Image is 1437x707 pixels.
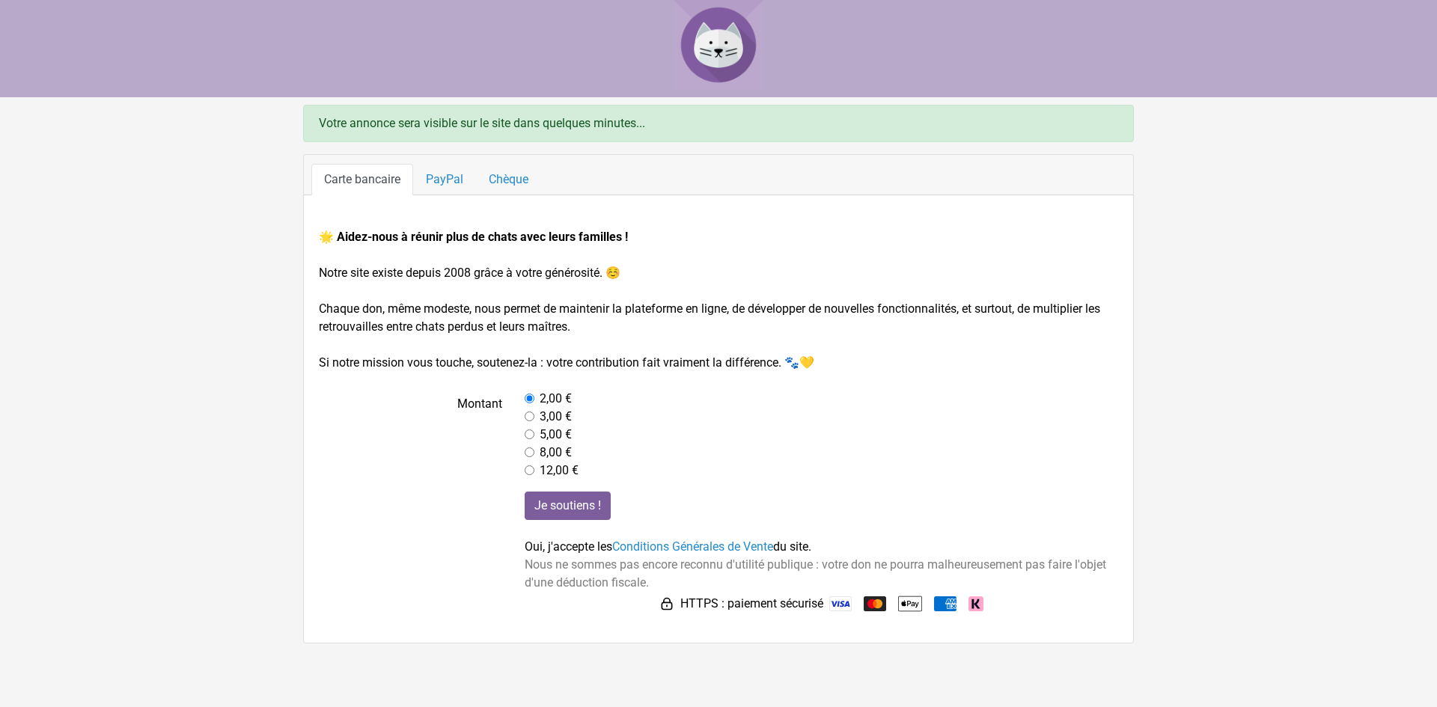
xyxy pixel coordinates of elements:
label: 8,00 € [540,444,572,462]
img: Klarna [968,596,983,611]
label: 5,00 € [540,426,572,444]
label: 12,00 € [540,462,579,480]
img: HTTPS : paiement sécurisé [659,596,674,611]
span: Nous ne sommes pas encore reconnu d'utilité publique : votre don ne pourra malheureusement pas fa... [525,557,1106,590]
img: Mastercard [864,596,886,611]
span: HTTPS : paiement sécurisé [680,595,823,613]
a: Carte bancaire [311,164,413,195]
form: Notre site existe depuis 2008 grâce à votre générosité. ☺️ Chaque don, même modeste, nous permet ... [319,228,1118,616]
div: Votre annonce sera visible sur le site dans quelques minutes... [303,105,1134,142]
img: Apple Pay [898,592,922,616]
span: Oui, j'accepte les du site. [525,539,811,554]
label: Montant [308,390,513,480]
label: 2,00 € [540,390,572,408]
a: PayPal [413,164,476,195]
input: Je soutiens ! [525,492,611,520]
label: 3,00 € [540,408,572,426]
strong: 🌟 Aidez-nous à réunir plus de chats avec leurs familles ! [319,230,628,244]
img: Visa [829,596,852,611]
a: Conditions Générales de Vente [612,539,773,554]
img: American Express [934,596,957,611]
a: Chèque [476,164,541,195]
